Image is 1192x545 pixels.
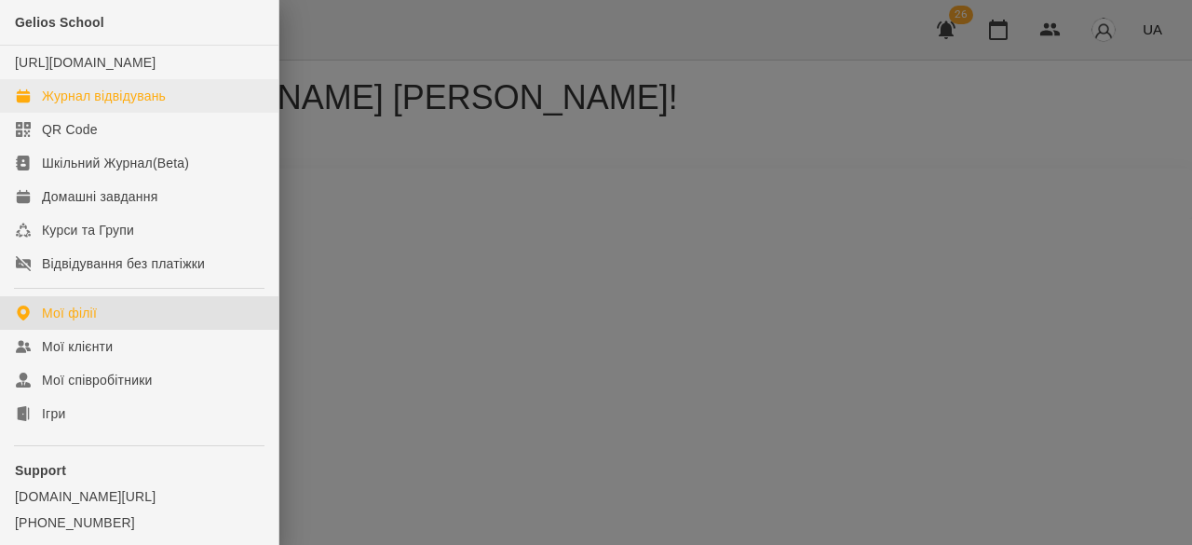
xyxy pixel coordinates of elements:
div: Шкільний Журнал(Beta) [42,154,189,172]
div: QR Code [42,120,98,139]
div: Журнал відвідувань [42,87,166,105]
div: Мої філії [42,304,97,322]
div: Відвідування без платіжки [42,254,205,273]
div: Мої співробітники [42,371,153,389]
div: Курси та Групи [42,221,134,239]
div: Ігри [42,404,65,423]
span: Gelios School [15,15,104,30]
p: Support [15,461,264,480]
div: Мої клієнти [42,337,113,356]
div: Домашні завдання [42,187,157,206]
a: [URL][DOMAIN_NAME] [15,55,156,70]
a: [DOMAIN_NAME][URL] [15,487,264,506]
a: [PHONE_NUMBER] [15,513,264,532]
